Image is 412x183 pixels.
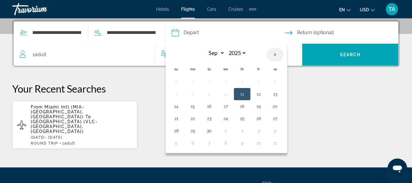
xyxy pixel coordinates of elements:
[221,139,231,147] button: Day 8
[14,44,302,66] button: Travelers: 1 adult, 0 children
[181,7,195,12] a: Flights
[254,139,263,147] button: Day 10
[188,78,198,86] button: Day 1
[204,114,214,123] button: Day 23
[31,135,132,140] p: [DATE] - [DATE]
[31,104,43,109] span: From
[254,114,263,123] button: Day 26
[254,126,263,135] button: Day 3
[171,78,181,86] button: Day 31
[207,7,216,12] a: Cars
[389,6,395,12] span: TA
[384,3,400,16] button: User Menu
[188,139,198,147] button: Day 6
[227,48,246,58] select: Select year
[188,126,198,135] button: Day 29
[12,101,137,149] button: From Miami Intl (MIA-[GEOGRAPHIC_DATA], [GEOGRAPHIC_DATA]) To [GEOGRAPHIC_DATA] (VLC-[GEOGRAPHIC_...
[171,90,181,98] button: Day 7
[171,126,181,135] button: Day 28
[31,141,58,145] span: ROUND TRIP
[339,7,345,12] span: en
[85,114,91,119] span: To
[188,90,198,98] button: Day 8
[270,102,280,111] button: Day 20
[339,5,351,14] button: Change language
[221,90,231,98] button: Day 10
[171,139,181,147] button: Day 5
[64,141,75,145] span: Adult
[204,102,214,111] button: Day 16
[302,44,398,66] button: Search
[33,50,46,59] span: 1
[221,78,231,86] button: Day 3
[237,102,247,111] button: Day 18
[237,78,247,86] button: Day 4
[14,21,398,66] div: Search widget
[221,102,231,111] button: Day 17
[360,5,375,14] button: Change currency
[254,78,263,86] button: Day 5
[270,78,280,86] button: Day 6
[270,114,280,123] button: Day 27
[270,126,280,135] button: Day 4
[254,90,263,98] button: Day 12
[62,141,75,145] span: 1
[267,48,283,62] button: Next month
[204,90,214,98] button: Day 9
[270,139,280,147] button: Day 11
[171,114,181,123] button: Day 21
[156,7,169,12] a: Hotels
[204,139,214,147] button: Day 7
[237,126,247,135] button: Day 2
[237,90,247,98] button: Day 11
[172,22,285,44] button: Depart date
[340,52,361,57] span: Search
[31,104,84,119] span: Miami Intl (MIA-[GEOGRAPHIC_DATA], [GEOGRAPHIC_DATA])
[171,102,181,111] button: Day 14
[388,159,407,178] iframe: Button to launch messaging window
[221,114,231,123] button: Day 24
[204,126,214,135] button: Day 30
[360,7,369,12] span: USD
[221,126,231,135] button: Day 1
[12,82,400,95] p: Your Recent Searches
[285,22,399,44] button: Return date
[188,102,198,111] button: Day 15
[31,119,98,134] span: [GEOGRAPHIC_DATA] (VLC-[GEOGRAPHIC_DATA], [GEOGRAPHIC_DATA])
[12,1,73,17] a: Travorium
[228,7,243,12] a: Cruises
[254,102,263,111] button: Day 19
[204,78,214,86] button: Day 2
[270,90,280,98] button: Day 13
[188,114,198,123] button: Day 22
[237,139,247,147] button: Day 9
[205,48,225,58] select: Select month
[237,114,247,123] button: Day 25
[35,52,46,57] span: Adult
[297,28,334,37] span: Return (optional)
[249,4,256,14] button: Extra navigation items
